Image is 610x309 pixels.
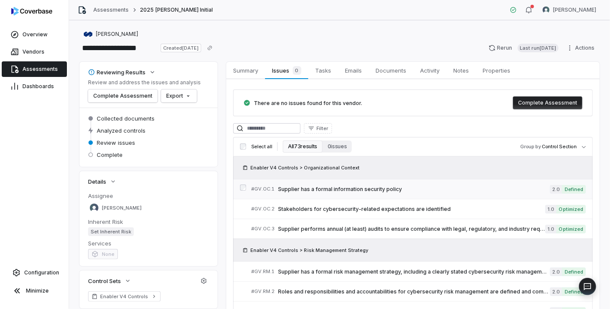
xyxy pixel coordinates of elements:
button: Minimize [3,282,65,299]
span: Select all [251,143,272,150]
a: Enabler V4 Controls [88,291,161,302]
button: RerunLast run[DATE] [484,41,564,54]
span: Defined [562,287,586,296]
span: Notes [450,65,472,76]
span: # GV.RM.2 [251,288,275,295]
a: #GV.OC.1Supplier has a formal information security policy2.0Defined [251,179,586,199]
span: # GV.OC.1 [251,186,275,192]
span: Roles and responsibilities and accountabilities for cybersecurity risk management are defined and... [278,288,550,295]
button: Reviewing Results [85,64,158,80]
img: logo-D7KZi-bG.svg [11,7,52,16]
span: Summary [230,65,262,76]
span: 0 [293,66,301,75]
a: #GV.OC.2Stakeholders for cybersecurity-related expectations are identified1.0Optimized [251,199,586,219]
span: Complete [97,151,123,159]
span: Defined [562,268,586,276]
span: # GV.OC.2 [251,206,275,212]
span: [PERSON_NAME] [96,31,138,38]
button: All 73 results [283,140,322,153]
a: #GV.RM.1Supplier has a formal risk management strategy, including a clearly stated cybersecurity ... [251,262,586,281]
span: Last run [DATE] [518,44,559,52]
span: There are no issues found for this vendor. [254,100,362,106]
span: # GV.OC.3 [251,226,275,232]
button: Sean Wozniak avatar[PERSON_NAME] [537,3,601,16]
a: Dashboards [2,79,67,94]
span: Supplier performs annual (at least) audits to ensure compliance with legal, regulatory, and indus... [278,226,545,233]
div: Reviewing Results [88,68,145,76]
dt: Assignee [88,192,209,200]
span: 2025 [PERSON_NAME] Initial [140,6,213,13]
span: Enabler V4 Controls > Organizational Context [250,164,360,171]
a: #GV.OC.3Supplier performs annual (at least) audits to ensure compliance with legal, regulatory, a... [251,219,586,239]
a: Overview [2,27,67,42]
button: 0 issues [322,140,352,153]
span: Analyzed controls [97,127,145,134]
span: [PERSON_NAME] [553,6,596,13]
img: Melanie Lorent avatar [90,204,98,212]
p: Review and address the issues and analysis [88,79,201,86]
button: Complete Assessment [513,96,582,109]
span: # GV.RM.1 [251,268,275,275]
button: Details [85,174,119,189]
span: [PERSON_NAME] [102,205,142,211]
a: Assessments [93,6,129,13]
span: Supplier has a formal risk management strategy, including a clearly stated cybersecurity risk man... [278,268,550,275]
span: Dashboards [22,83,54,90]
span: Configuration [24,269,59,276]
span: Control Sets [88,277,121,285]
button: Copy link [202,40,218,56]
span: Created [DATE] [161,44,201,52]
span: Enabler V4 Controls > Risk Management Strategy [250,247,368,254]
span: 1.0 [545,205,556,213]
span: Documents [372,65,410,76]
span: Supplier has a formal information security policy [278,186,550,193]
span: Optimized [556,205,586,213]
button: Control Sets [85,273,134,289]
a: #GV.RM.2Roles and responsibilities and accountabilities for cybersecurity risk management are def... [251,282,586,301]
span: Properties [479,65,514,76]
span: Vendors [22,48,44,55]
span: Assessments [22,66,58,73]
button: Complete Assessment [88,89,158,102]
span: Issues [269,64,304,76]
span: Group by [521,143,541,150]
a: Vendors [2,44,67,60]
span: Set Inherent Risk [88,227,134,236]
span: Stakeholders for cybersecurity-related expectations are identified [278,206,545,213]
a: Assessments [2,61,67,77]
span: 2.0 [550,268,562,276]
button: https://marshmclennan.com/[PERSON_NAME] [81,26,141,42]
dt: Services [88,239,209,247]
span: Defined [562,185,586,194]
span: Enabler V4 Controls [100,293,149,300]
span: Overview [22,31,47,38]
button: Filter [304,123,332,134]
span: Emails [341,65,365,76]
a: Configuration [3,265,65,280]
input: Select all [240,143,246,150]
span: Activity [417,65,443,76]
span: 2.0 [550,287,562,296]
dt: Inherent Risk [88,218,209,226]
span: Review issues [97,139,135,147]
span: Details [88,178,106,185]
img: Sean Wozniak avatar [543,6,550,13]
span: Minimize [26,287,49,294]
button: Export [161,89,197,102]
button: Actions [564,41,600,54]
span: Tasks [312,65,335,76]
span: Collected documents [97,115,155,122]
span: Filter [316,125,328,132]
span: 2.0 [550,185,562,194]
span: 1.0 [545,225,556,233]
span: Optimized [556,225,586,233]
